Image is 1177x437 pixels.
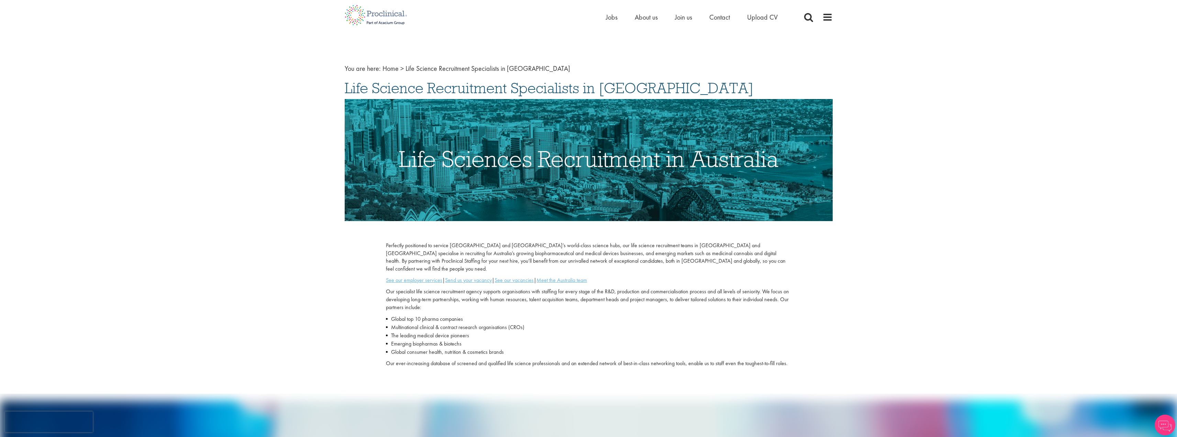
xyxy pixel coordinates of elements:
span: Life Science Recruitment Specialists in [GEOGRAPHIC_DATA] [345,79,754,97]
a: Jobs [606,13,618,22]
a: See our vacancies [495,276,534,284]
p: Our specialist life science recruitment agency supports organisations with staffing for every sta... [386,288,791,312]
p: Perfectly positioned to service [GEOGRAPHIC_DATA] and [GEOGRAPHIC_DATA]’s world-class science hub... [386,242,791,273]
img: Chatbot [1155,415,1175,435]
li: Global top 10 pharma companies [386,315,791,323]
iframe: reCAPTCHA [5,412,93,432]
a: Upload CV [747,13,778,22]
img: Life Sciences Recruitment in Australia [345,99,833,221]
li: Global consumer health, nutrition & cosmetics brands [386,348,791,356]
a: Contact [709,13,730,22]
a: Join us [675,13,692,22]
span: > [400,64,404,73]
p: | | | [386,276,791,284]
a: See our employer services [386,276,442,284]
a: Send us your vacancy [445,276,492,284]
a: breadcrumb link [382,64,399,73]
li: Emerging biopharmas & biotechs [386,340,791,348]
span: You are here: [345,64,381,73]
a: About us [635,13,658,22]
li: The leading medical device pioneers [386,331,791,340]
a: Meet the Australia team [536,276,587,284]
p: Our ever-increasing database of screened and qualified life science professionals and an extended... [386,360,791,368]
li: Multinational clinical & contract research organisations (CROs) [386,323,791,331]
span: Life Science Recruitment Specialists in [GEOGRAPHIC_DATA] [406,64,570,73]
